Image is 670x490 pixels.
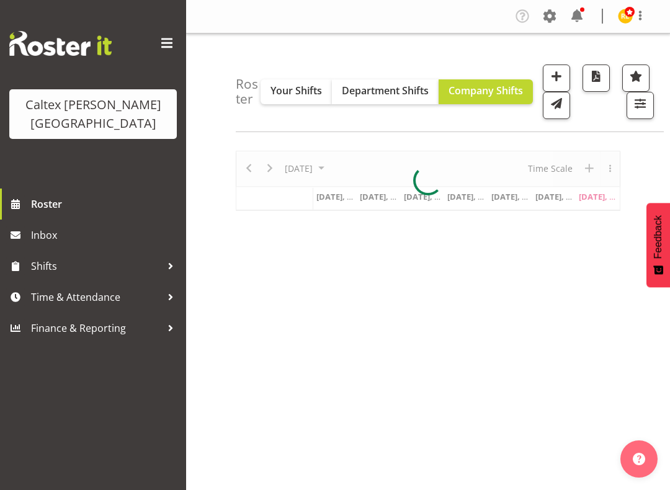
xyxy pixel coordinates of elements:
[543,92,570,119] button: Send a list of all shifts for the selected filtered period to all rostered employees.
[22,96,164,133] div: Caltex [PERSON_NAME][GEOGRAPHIC_DATA]
[439,79,533,104] button: Company Shifts
[583,65,610,92] button: Download a PDF of the roster according to the set date range.
[627,92,654,119] button: Filter Shifts
[270,84,322,97] span: Your Shifts
[618,9,633,24] img: reece-lewis10949.jpg
[342,84,429,97] span: Department Shifts
[449,84,523,97] span: Company Shifts
[31,195,180,213] span: Roster
[236,77,261,106] h4: Roster
[622,65,650,92] button: Highlight an important date within the roster.
[332,79,439,104] button: Department Shifts
[31,257,161,275] span: Shifts
[261,79,332,104] button: Your Shifts
[543,65,570,92] button: Add a new shift
[31,288,161,306] span: Time & Attendance
[31,319,161,337] span: Finance & Reporting
[646,203,670,287] button: Feedback - Show survey
[653,215,664,259] span: Feedback
[9,31,112,56] img: Rosterit website logo
[633,453,645,465] img: help-xxl-2.png
[31,226,180,244] span: Inbox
